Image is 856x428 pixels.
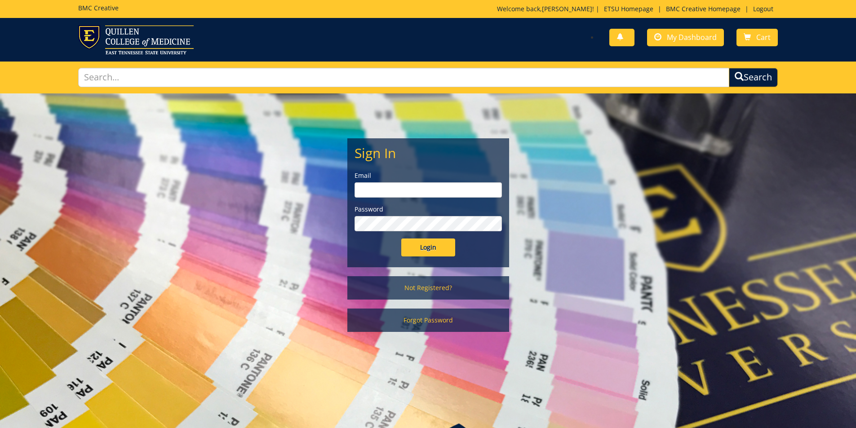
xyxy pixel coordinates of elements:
[347,276,509,300] a: Not Registered?
[78,25,194,54] img: ETSU logo
[756,32,771,42] span: Cart
[667,32,717,42] span: My Dashboard
[599,4,658,13] a: ETSU Homepage
[355,146,502,160] h2: Sign In
[749,4,778,13] a: Logout
[355,205,502,214] label: Password
[78,4,119,11] h5: BMC Creative
[401,238,455,256] input: Login
[497,4,778,13] p: Welcome back, ! | | |
[661,4,745,13] a: BMC Creative Homepage
[647,29,724,46] a: My Dashboard
[78,68,730,87] input: Search...
[729,68,778,87] button: Search
[542,4,592,13] a: [PERSON_NAME]
[355,171,502,180] label: Email
[736,29,778,46] a: Cart
[347,309,509,332] a: Forgot Password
